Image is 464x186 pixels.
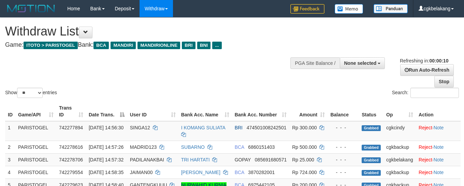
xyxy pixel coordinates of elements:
span: Rp 25.000 [292,157,314,162]
span: GOPAY [235,157,251,162]
span: MADRID123 [130,144,157,150]
th: Bank Acc. Name: activate to sort column ascending [178,102,232,121]
span: [DATE] 14:56:30 [89,125,124,130]
span: JAIMAN00 [130,170,153,175]
th: Date Trans.: activate to sort column descending [86,102,127,121]
th: Trans ID: activate to sort column ascending [56,102,86,121]
td: 1 [5,121,15,141]
a: Note [434,170,444,175]
th: Op: activate to sort column ascending [383,102,416,121]
h4: Game: Bank: [5,42,303,48]
span: BRI [235,125,243,130]
span: [DATE] 14:57:26 [89,144,124,150]
a: SUBARNO [181,144,205,150]
span: Rp 724.000 [292,170,317,175]
span: Rp 500.000 [292,144,317,150]
span: None selected [344,60,377,66]
th: Amount: activate to sort column ascending [289,102,328,121]
span: BCA [235,170,244,175]
span: 742278616 [59,144,83,150]
span: PADILANAKBAI [130,157,164,162]
span: Copy 474501008242501 to clipboard [247,125,287,130]
span: BNI [197,42,211,49]
td: · [416,121,461,141]
td: · [416,153,461,166]
span: Rp 300.000 [292,125,317,130]
span: BCA [235,144,244,150]
th: Balance [328,102,359,121]
div: - - - [330,156,356,163]
a: I KOMANG SULIATA [181,125,225,130]
select: Showentries [17,88,43,98]
span: ITOTO > PARISTOGEL [24,42,78,49]
span: Copy 3870282001 to clipboard [248,170,275,175]
span: [DATE] 14:57:32 [89,157,124,162]
span: ... [212,42,221,49]
label: Show entries [5,88,57,98]
span: 742279554 [59,170,83,175]
span: [DATE] 14:58:35 [89,170,124,175]
a: Reject [419,144,432,150]
td: · [416,141,461,153]
div: - - - [330,144,356,151]
td: · [416,166,461,178]
a: Reject [419,125,432,130]
a: [PERSON_NAME] [181,170,220,175]
td: cgkbelakang [383,153,416,166]
a: Note [434,144,444,150]
td: PARISTOGEL [15,121,56,141]
input: Search: [410,88,459,98]
div: PGA Site Balance / [290,57,339,69]
button: None selected [340,57,385,69]
td: PARISTOGEL [15,141,56,153]
a: Note [434,125,444,130]
span: Grabbed [362,170,381,176]
td: cgkbackup [383,141,416,153]
div: - - - [330,124,356,131]
td: cgkcindy [383,121,416,141]
span: Grabbed [362,125,381,131]
span: Grabbed [362,145,381,151]
span: BRI [182,42,195,49]
span: SINGA12 [130,125,150,130]
td: 3 [5,153,15,166]
span: 742277894 [59,125,83,130]
td: cgkbackup [383,166,416,178]
th: ID [5,102,15,121]
td: 4 [5,166,15,178]
img: Button%20Memo.svg [335,4,363,14]
th: Bank Acc. Number: activate to sort column ascending [232,102,290,121]
img: Feedback.jpg [290,4,324,14]
span: Copy 085691680571 to clipboard [255,157,287,162]
a: Reject [419,157,432,162]
a: Reject [419,170,432,175]
span: 742278706 [59,157,83,162]
span: Refreshing in: [400,58,448,63]
td: PARISTOGEL [15,153,56,166]
span: Grabbed [362,157,381,163]
a: TRI HARTATI [181,157,210,162]
img: panduan.png [374,4,408,13]
img: MOTION_logo.png [5,3,57,14]
span: MANDIRI [111,42,136,49]
a: Run Auto-Refresh [400,64,454,76]
a: Note [434,157,444,162]
a: Stop [434,76,454,87]
strong: 00:00:10 [429,58,448,63]
th: User ID: activate to sort column ascending [127,102,178,121]
td: 2 [5,141,15,153]
td: PARISTOGEL [15,166,56,178]
th: Game/API: activate to sort column ascending [15,102,56,121]
th: Action [416,102,461,121]
label: Search: [392,88,459,98]
th: Status [359,102,383,121]
div: - - - [330,169,356,176]
span: MANDIRIONLINE [137,42,180,49]
h1: Withdraw List [5,25,303,38]
span: BCA [93,42,109,49]
span: Copy 6860151403 to clipboard [248,144,275,150]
